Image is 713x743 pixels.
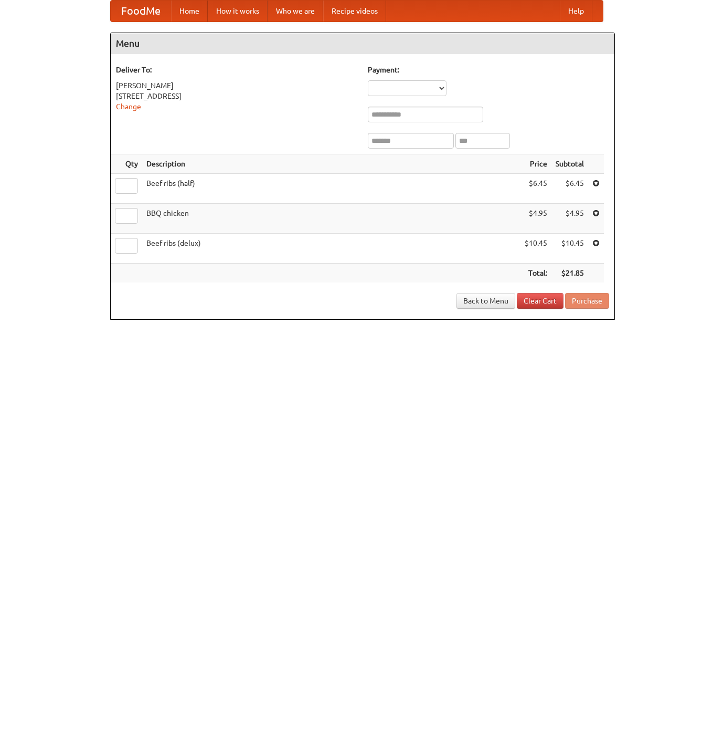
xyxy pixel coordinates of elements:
[111,33,614,54] h4: Menu
[551,174,588,204] td: $6.45
[111,1,171,22] a: FoodMe
[565,293,609,309] button: Purchase
[560,1,592,22] a: Help
[142,204,520,234] td: BBQ chicken
[551,154,588,174] th: Subtotal
[111,154,142,174] th: Qty
[142,234,520,264] td: Beef ribs (delux)
[520,154,551,174] th: Price
[323,1,386,22] a: Recipe videos
[116,80,357,91] div: [PERSON_NAME]
[551,204,588,234] td: $4.95
[520,234,551,264] td: $10.45
[368,65,609,75] h5: Payment:
[520,264,551,283] th: Total:
[116,91,357,101] div: [STREET_ADDRESS]
[142,174,520,204] td: Beef ribs (half)
[456,293,515,309] a: Back to Menu
[171,1,208,22] a: Home
[116,65,357,75] h5: Deliver To:
[268,1,323,22] a: Who we are
[517,293,563,309] a: Clear Cart
[551,264,588,283] th: $21.85
[208,1,268,22] a: How it works
[142,154,520,174] th: Description
[520,204,551,234] td: $4.95
[551,234,588,264] td: $10.45
[116,102,141,111] a: Change
[520,174,551,204] td: $6.45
